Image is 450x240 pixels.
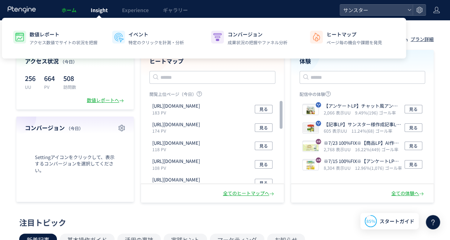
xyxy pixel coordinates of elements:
div: 注目トピック [19,217,427,228]
p: 閲覧上位ページ（今日） [149,91,275,100]
i: 2,066 表示UU [324,109,354,116]
span: ホーム [62,6,76,14]
i: 605 表示UU [324,128,350,134]
p: https://sunstar-shop.jp/Page/mds028a01bt.aspx [152,121,200,128]
button: 見る [255,123,272,132]
p: アクセス数値でサイトの状況を把握 [30,39,97,46]
button: 見る [255,105,272,113]
i: 8,304 表示UU [324,165,354,171]
p: https://sunstar-shop.jp/Page/mds032a01bt.aspx [152,103,200,109]
i: 9.49%(196) ゴール率 [355,109,396,116]
span: Settingアイコンをクリックして、表示するコンバージョンを選択してください。 [25,154,125,174]
h4: アクセス状況 [25,57,125,65]
button: 見る [404,123,422,132]
p: PV [44,84,55,90]
p: https://sunstar-shop.jp/Landing/Formlp/mds016p19bt.aspx [152,140,200,147]
span: 見る [259,123,268,132]
p: 数値レポート [30,31,97,38]
p: 【アンケートLP】チャット風アンケートLP（8/19〜） [324,103,402,109]
button: 見る [255,142,272,150]
button: 見る [404,142,422,150]
p: 256 [25,72,36,84]
button: 見る [255,160,272,169]
span: 85% [366,218,375,224]
button: 見る [404,160,422,169]
img: 1abc2014adf081466d057a1a527f16f11751614286566.jpeg [303,160,318,170]
i: 16.22%(449) ゴール率 [355,146,398,152]
span: 見る [259,142,268,150]
p: ※7/15 100%FIX※【アンケートLP】質問内容を変更（7/4〜7/10） [324,158,402,165]
div: 数値レポートへ [87,97,125,104]
span: サンスター [341,5,404,15]
p: ページ毎の機会や課題を発見 [326,39,382,46]
h4: コンバージョン [25,124,125,132]
img: 479530c556e32f0494fb5f6d857d3ffe1755063895558.jpeg [303,123,318,133]
span: 見る [259,105,268,113]
span: （今日） [66,125,83,131]
div: 全ての体験へ [391,190,425,197]
i: 12.96%(1,076) ゴール率 [355,165,402,171]
p: https://sunstar-shop.jp/Form/Order/OrderComplete.aspx [152,158,200,165]
span: 見る [259,179,268,187]
p: 訪問数 [63,84,76,90]
span: 見る [409,123,418,132]
p: イベント [128,31,184,38]
button: 見る [404,105,422,113]
span: （今日） [60,58,77,65]
h4: 体験 [300,57,425,65]
span: 見る [409,160,418,169]
p: 118 PV [152,146,203,152]
p: ※7/23 100%FIX※【商品LP】AI作成新規FVフル動画（7/10〜7/16） [324,140,402,147]
i: 11.24%(68) ゴール率 [351,128,392,134]
img: 4c6cfb3371dbfc6ec4dd13842cbee9911754494841355.jpeg [303,142,318,152]
span: ギャラリー [163,6,188,14]
p: 174 PV [152,128,203,134]
span: スタートガイド [380,218,414,225]
p: 183 PV [152,109,203,116]
p: 108 PV [152,165,203,171]
span: Experience [122,6,149,14]
p: 配信中の体験 [300,91,425,100]
p: 特定のクリックを計測・分析 [128,39,184,46]
button: 見る [255,179,272,187]
img: ce5b747f5fe019966fcd0a35c06cd66f1755571504954.jpeg [303,105,318,115]
span: Insight [91,6,108,14]
p: UU [25,84,36,90]
p: https://sunstar-shop.jp/Page/mds031a02bt.aspx [152,177,200,183]
p: ヒートマップ [326,31,382,38]
p: 664 [44,72,55,84]
h4: ヒートマップ [149,57,275,65]
span: 見る [259,160,268,169]
i: 2,768 表示UU [324,146,354,152]
p: 【記事LP】サンスター様作成記事LPテスト検証（8/13〜） [324,121,402,128]
span: 見る [409,105,418,113]
div: プラン詳細 [411,36,434,43]
div: 全てのヒートマップへ [223,190,275,197]
span: 見る [409,142,418,150]
p: 508 [63,72,76,84]
p: コンバージョン [227,31,287,38]
p: 成果状況の把握やファネル分析 [227,39,287,46]
p: 30 PV [152,183,203,189]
